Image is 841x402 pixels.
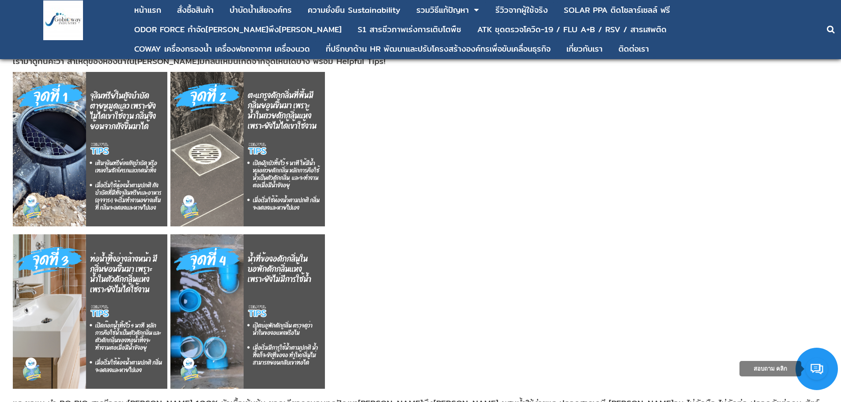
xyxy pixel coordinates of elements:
div: รวมวิธีแก้ปัญหา [416,6,469,14]
div: หน้าแรก [134,6,161,14]
img: large-1644130236041.jpg [43,0,83,40]
a: รวมวิธีแก้ปัญหา [416,2,469,19]
a: หน้าแรก [134,2,161,19]
a: ที่ปรึกษาด้าน HR พัฒนาและปรับโครงสร้างองค์กรเพื่อขับเคลื่อนธุรกิจ [326,41,551,57]
div: รีวิวจากผู้ใช้จริง [495,6,548,14]
a: รีวิวจากผู้ใช้จริง [495,2,548,19]
div: บําบัดน้ำเสียองค์กร [230,6,292,14]
a: เกี่ยวกับเรา [566,41,603,57]
a: ติดต่อเรา [618,41,649,57]
a: บําบัดน้ำเสียองค์กร [230,2,292,19]
div: เกี่ยวกับเรา [566,45,603,53]
a: สั่งซื้อสินค้า [177,2,214,19]
div: ความยั่งยืน Sustainability [308,6,400,14]
div: ติดต่อเรา [618,45,649,53]
a: ODOR FORCE กำจัด[PERSON_NAME]พึง[PERSON_NAME] [134,21,342,38]
span: สอบถาม คลิก [754,365,788,372]
span: เรามาดูกันค่ะว่า สาเหตุของห้องน้ำใน[PERSON_NAME]มีกลิ่นเหม็นเกิดจากจุดไหนได้บ้าง พร้อม Helpful Tips! [13,55,385,68]
div: COWAY เครื่องกรองน้ำ เครื่องฟอกอากาศ เครื่องนวด [134,45,310,53]
div: ATK ชุดตรวจโควิด-19 / FLU A+B / RSV / สารเสพติด [477,26,667,34]
a: SOLAR PPA ติดโซลาร์เซลล์ ฟรี [564,2,670,19]
div: S1 สารชีวภาพเร่งการเติบโตพืช [358,26,461,34]
div: สั่งซื้อสินค้า [177,6,214,14]
a: S1 สารชีวภาพเร่งการเติบโตพืช [358,21,461,38]
a: ATK ชุดตรวจโควิด-19 / FLU A+B / RSV / สารเสพติด [477,21,667,38]
div: SOLAR PPA ติดโซลาร์เซลล์ ฟรี [564,6,670,14]
a: ความยั่งยืน Sustainability [308,2,400,19]
div: ODOR FORCE กำจัด[PERSON_NAME]พึง[PERSON_NAME] [134,26,342,34]
div: ที่ปรึกษาด้าน HR พัฒนาและปรับโครงสร้างองค์กรเพื่อขับเคลื่อนธุรกิจ [326,45,551,53]
a: COWAY เครื่องกรองน้ำ เครื่องฟอกอากาศ เครื่องนวด [134,41,310,57]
